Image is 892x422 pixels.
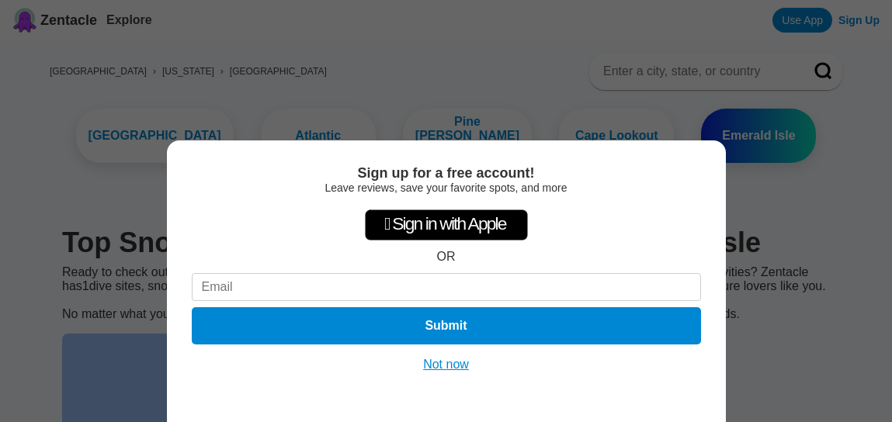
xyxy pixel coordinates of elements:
[192,182,701,194] div: Leave reviews, save your favorite spots, and more
[192,307,701,344] button: Submit
[365,209,528,240] div: Sign in with Apple
[192,165,701,182] div: Sign up for a free account!
[418,357,474,372] button: Not now
[437,250,456,264] div: OR
[192,273,701,301] input: Email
